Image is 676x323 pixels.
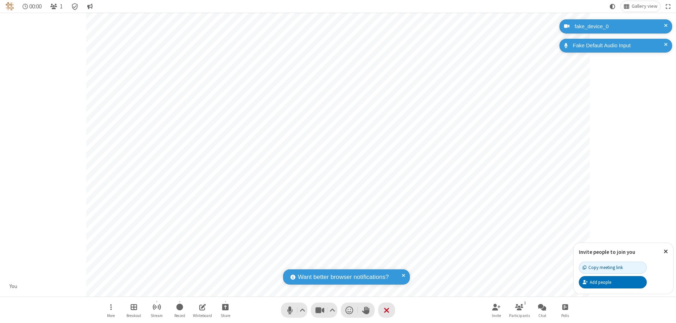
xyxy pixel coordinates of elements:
[107,313,115,318] span: More
[579,276,647,288] button: Add people
[100,300,121,320] button: Open menu
[328,303,337,318] button: Video setting
[663,1,674,12] button: Fullscreen
[29,3,42,10] span: 00:00
[47,1,65,12] button: Open participant list
[298,273,389,282] span: Want better browser notifications?
[632,4,657,9] span: Gallery view
[579,262,647,274] button: Copy meeting link
[6,2,14,11] img: QA Selenium DO NOT DELETE OR CHANGE
[68,1,82,12] div: Meeting details Encryption enabled
[378,303,395,318] button: End or leave meeting
[311,303,337,318] button: Stop video (⌘+Shift+V)
[486,300,507,320] button: Invite participants (⌘+Shift+I)
[192,300,213,320] button: Open shared whiteboard
[193,313,212,318] span: Whiteboard
[298,303,307,318] button: Audio settings
[60,3,63,10] span: 1
[169,300,190,320] button: Start recording
[572,23,667,31] div: fake_device_0
[281,303,307,318] button: Mute (⌘+Shift+A)
[570,42,667,50] div: Fake Default Audio Input
[215,300,236,320] button: Start sharing
[20,1,45,12] div: Timer
[658,243,673,260] button: Close popover
[583,264,623,271] div: Copy meeting link
[123,300,144,320] button: Manage Breakout Rooms
[579,249,635,255] label: Invite people to join you
[221,313,230,318] span: Share
[146,300,167,320] button: Start streaming
[151,313,163,318] span: Stream
[509,313,530,318] span: Participants
[358,303,375,318] button: Raise hand
[126,313,141,318] span: Breakout
[555,300,576,320] button: Open poll
[509,300,530,320] button: Open participant list
[532,300,553,320] button: Open chat
[84,1,95,12] button: Conversation
[522,300,528,306] div: 1
[538,313,546,318] span: Chat
[621,1,660,12] button: Change layout
[561,313,569,318] span: Polls
[607,1,618,12] button: Using system theme
[492,313,501,318] span: Invite
[7,282,20,291] div: You
[174,313,185,318] span: Record
[341,303,358,318] button: Send a reaction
